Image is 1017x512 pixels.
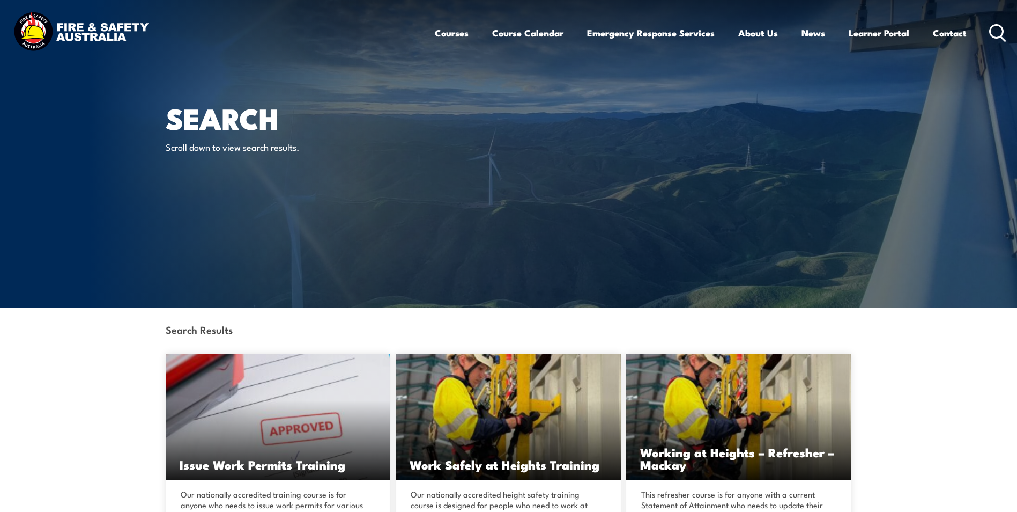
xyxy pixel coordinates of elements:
[435,19,469,47] a: Courses
[410,458,607,471] h3: Work Safely at Heights Training
[626,354,851,480] a: Working at Heights – Refresher – Mackay
[849,19,909,47] a: Learner Portal
[738,19,778,47] a: About Us
[166,141,361,153] p: Scroll down to view search results.
[626,354,851,480] img: Work Safely at Heights Training (1)
[933,19,967,47] a: Contact
[640,446,837,471] h3: Working at Heights – Refresher – Mackay
[166,105,430,130] h1: Search
[166,322,233,337] strong: Search Results
[166,354,391,480] a: Issue Work Permits Training
[396,354,621,480] img: Work Safely at Heights Training (1)
[492,19,563,47] a: Course Calendar
[801,19,825,47] a: News
[587,19,715,47] a: Emergency Response Services
[396,354,621,480] a: Work Safely at Heights Training
[166,354,391,480] img: Issue Work Permits
[180,458,377,471] h3: Issue Work Permits Training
